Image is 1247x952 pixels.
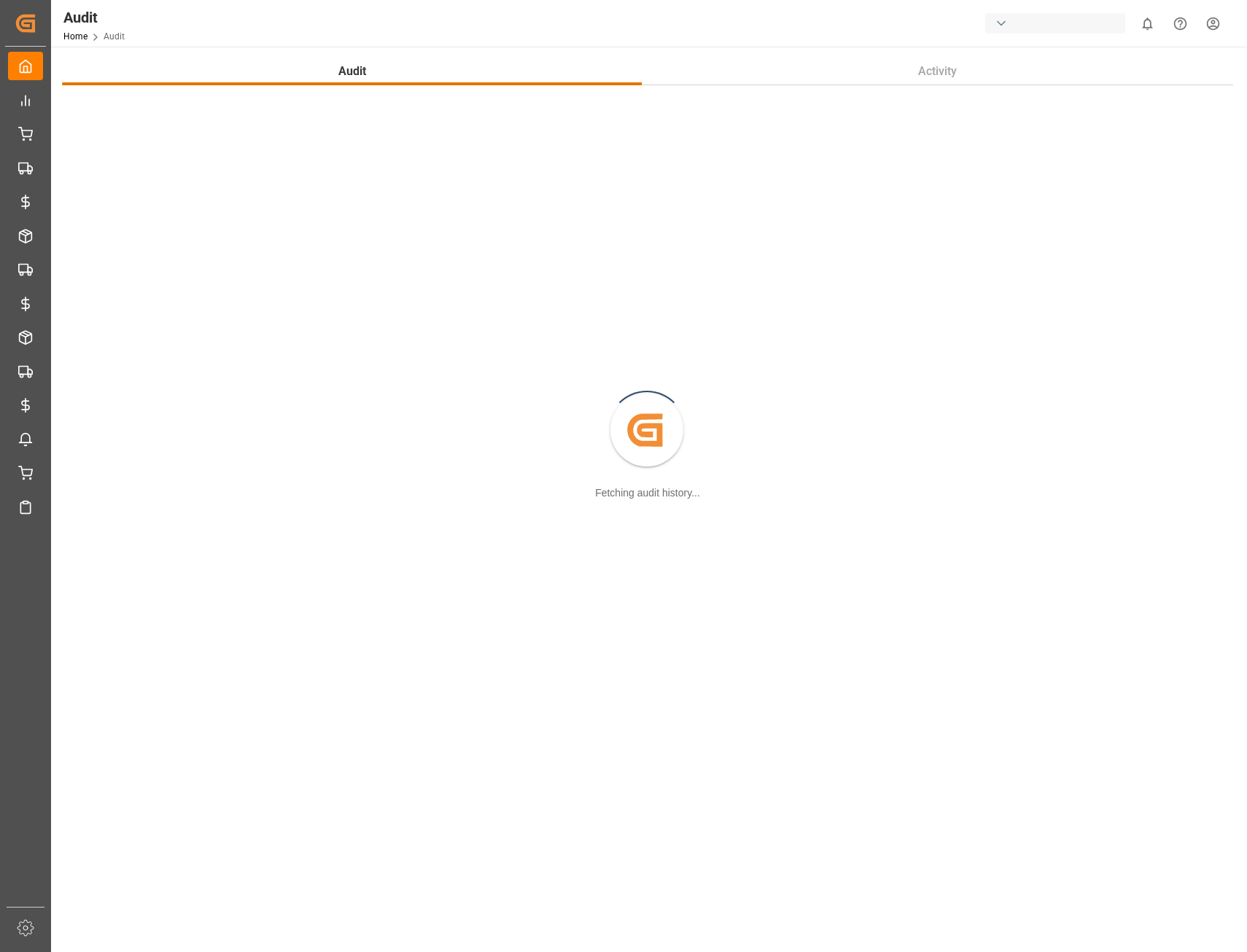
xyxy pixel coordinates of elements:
button: Audit [62,58,642,85]
button: Activity [642,58,1234,85]
div: Fetching audit history... [595,485,700,501]
button: Help Center [1164,7,1197,40]
a: Home [63,31,88,42]
button: show 0 new notifications [1131,7,1164,40]
span: Audit [333,63,372,80]
span: Activity [912,63,963,80]
div: Audit [63,7,125,28]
